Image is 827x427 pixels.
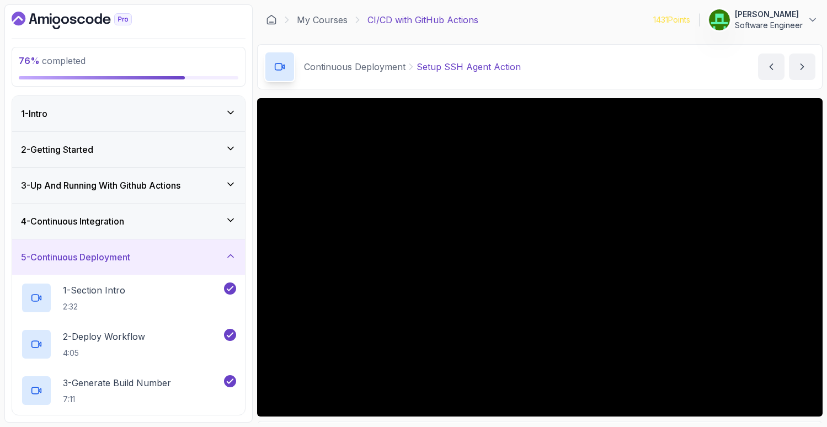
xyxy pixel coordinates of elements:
p: 2 - Deploy Workflow [63,330,145,343]
span: completed [19,55,86,66]
button: 1-Intro [12,96,245,131]
button: 1-Section Intro2:32 [21,282,236,313]
h3: 2 - Getting Started [21,143,93,156]
h3: 3 - Up And Running With Github Actions [21,179,180,192]
button: previous content [758,54,785,80]
button: 2-Deploy Workflow4:05 [21,329,236,360]
p: 3 - Generate Build Number [63,376,171,389]
a: My Courses [297,13,348,26]
button: next content [789,54,815,80]
p: 1431 Points [653,14,690,25]
button: 4-Continuous Integration [12,204,245,239]
button: 5-Continuous Deployment [12,239,245,275]
button: 3-Generate Build Number7:11 [21,375,236,406]
p: 1 - Section Intro [63,284,125,297]
button: user profile image[PERSON_NAME]Software Engineer [708,9,818,31]
p: 2:32 [63,301,125,312]
span: 76 % [19,55,40,66]
iframe: 7 - Setup SSH Agent [257,98,823,417]
p: CI/CD with GitHub Actions [367,13,478,26]
p: Continuous Deployment [304,60,406,73]
button: 2-Getting Started [12,132,245,167]
h3: 4 - Continuous Integration [21,215,124,228]
a: Dashboard [266,14,277,25]
h3: 5 - Continuous Deployment [21,250,130,264]
button: 3-Up And Running With Github Actions [12,168,245,203]
h3: 1 - Intro [21,107,47,120]
p: [PERSON_NAME] [735,9,803,20]
a: Dashboard [12,12,157,29]
img: user profile image [709,9,730,30]
p: Setup SSH Agent Action [417,60,521,73]
p: 7:11 [63,394,171,405]
p: Software Engineer [735,20,803,31]
p: 4:05 [63,348,145,359]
